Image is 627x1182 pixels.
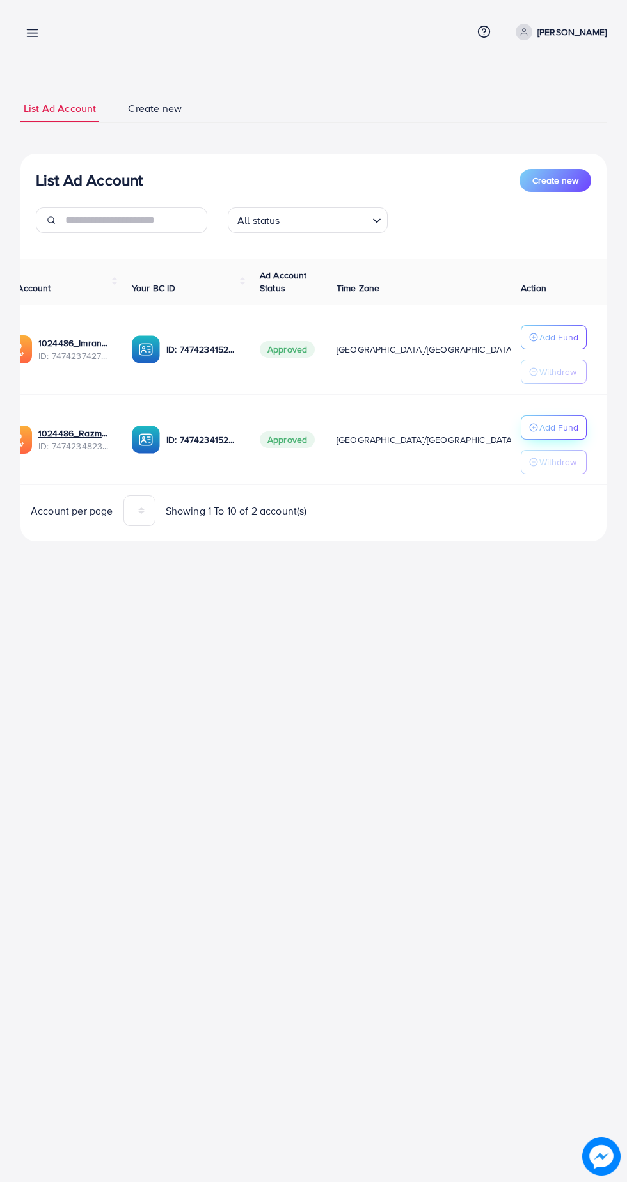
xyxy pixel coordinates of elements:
[521,325,587,349] button: Add Fund
[520,169,591,192] button: Create new
[38,427,111,440] a: 1024486_Razman_1740230915595
[132,335,160,363] img: ic-ba-acc.ded83a64.svg
[128,101,182,116] span: Create new
[337,433,514,446] span: [GEOGRAPHIC_DATA]/[GEOGRAPHIC_DATA]
[36,171,143,189] h3: List Ad Account
[235,211,283,230] span: All status
[521,282,546,294] span: Action
[166,342,239,357] p: ID: 7474234152863678481
[24,101,96,116] span: List Ad Account
[260,341,315,358] span: Approved
[38,337,111,363] div: <span class='underline'>1024486_Imran_1740231528988</span></br>7474237427478233089
[260,269,307,294] span: Ad Account Status
[539,330,578,345] p: Add Fund
[337,282,379,294] span: Time Zone
[38,440,111,452] span: ID: 7474234823184416769
[521,360,587,384] button: Withdraw
[337,343,514,356] span: [GEOGRAPHIC_DATA]/[GEOGRAPHIC_DATA]
[4,282,51,294] span: Ad Account
[539,454,576,470] p: Withdraw
[521,450,587,474] button: Withdraw
[284,209,367,230] input: Search for option
[511,24,607,40] a: [PERSON_NAME]
[166,504,307,518] span: Showing 1 To 10 of 2 account(s)
[260,431,315,448] span: Approved
[539,364,576,379] p: Withdraw
[228,207,388,233] div: Search for option
[521,415,587,440] button: Add Fund
[132,282,176,294] span: Your BC ID
[166,432,239,447] p: ID: 7474234152863678481
[582,1137,621,1176] img: image
[537,24,607,40] p: [PERSON_NAME]
[532,174,578,187] span: Create new
[38,349,111,362] span: ID: 7474237427478233089
[38,337,111,349] a: 1024486_Imran_1740231528988
[31,504,113,518] span: Account per page
[539,420,578,435] p: Add Fund
[38,427,111,453] div: <span class='underline'>1024486_Razman_1740230915595</span></br>7474234823184416769
[132,426,160,454] img: ic-ba-acc.ded83a64.svg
